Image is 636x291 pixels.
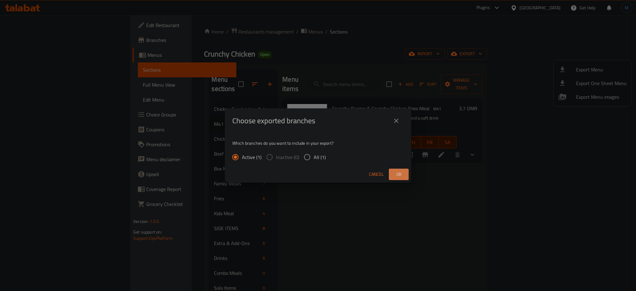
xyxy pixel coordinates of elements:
button: Cancel [366,169,386,180]
button: close [389,113,404,128]
span: Cancel [369,171,384,178]
h2: Choose exported branches [232,116,315,126]
p: Which branches do you want to include in your export? [232,140,404,146]
span: Inactive (0) [276,153,299,161]
span: Active (1) [242,153,261,161]
span: All (1) [314,153,326,161]
span: Ok [394,171,404,178]
button: Ok [389,169,409,180]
